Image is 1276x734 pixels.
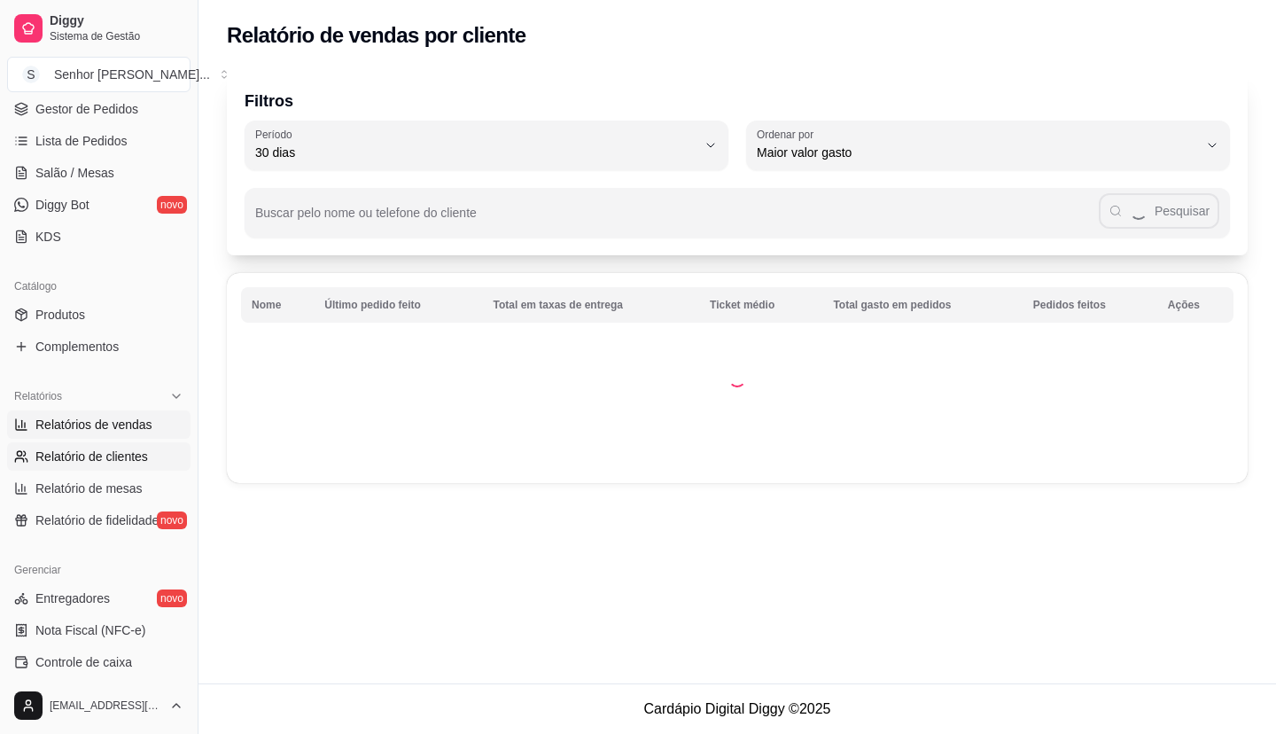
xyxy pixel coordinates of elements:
span: Sistema de Gestão [50,29,183,43]
span: Nota Fiscal (NFC-e) [35,621,145,639]
span: Relatório de mesas [35,480,143,497]
button: Período30 dias [245,121,728,170]
span: Relatório de clientes [35,448,148,465]
h2: Relatório de vendas por cliente [227,21,526,50]
p: Filtros [245,89,1230,113]
span: 30 dias [255,144,696,161]
a: Entregadoresnovo [7,584,191,613]
span: Entregadores [35,590,110,607]
div: Gerenciar [7,556,191,584]
a: Controle de caixa [7,648,191,676]
span: Salão / Mesas [35,164,114,182]
a: Relatório de mesas [7,474,191,503]
a: DiggySistema de Gestão [7,7,191,50]
a: Diggy Botnovo [7,191,191,219]
a: Nota Fiscal (NFC-e) [7,616,191,644]
label: Período [255,127,298,142]
span: Diggy Bot [35,196,89,214]
a: Gestor de Pedidos [7,95,191,123]
span: Relatórios de vendas [35,416,152,433]
div: Loading [728,370,746,387]
button: [EMAIL_ADDRESS][DOMAIN_NAME] [7,684,191,727]
span: Produtos [35,306,85,324]
span: [EMAIL_ADDRESS][DOMAIN_NAME] [50,699,162,713]
span: Complementos [35,338,119,355]
span: Relatório de fidelidade [35,511,159,529]
span: Maior valor gasto [757,144,1198,161]
div: Senhor [PERSON_NAME] ... [54,66,210,83]
a: Complementos [7,332,191,361]
button: Ordenar porMaior valor gasto [746,121,1230,170]
a: Salão / Mesas [7,159,191,187]
span: Relatórios [14,389,62,403]
a: Lista de Pedidos [7,127,191,155]
span: Controle de caixa [35,653,132,671]
span: KDS [35,228,61,246]
a: Relatório de clientes [7,442,191,471]
input: Buscar pelo nome ou telefone do cliente [255,211,1099,229]
span: Gestor de Pedidos [35,100,138,118]
button: Select a team [7,57,191,92]
label: Ordenar por [757,127,820,142]
div: Catálogo [7,272,191,301]
span: Diggy [50,13,183,29]
footer: Cardápio Digital Diggy © 2025 [198,683,1276,734]
span: S [22,66,40,83]
a: Relatórios de vendas [7,410,191,439]
a: KDS [7,223,191,251]
a: Relatório de fidelidadenovo [7,506,191,535]
span: Lista de Pedidos [35,132,128,150]
a: Produtos [7,301,191,329]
